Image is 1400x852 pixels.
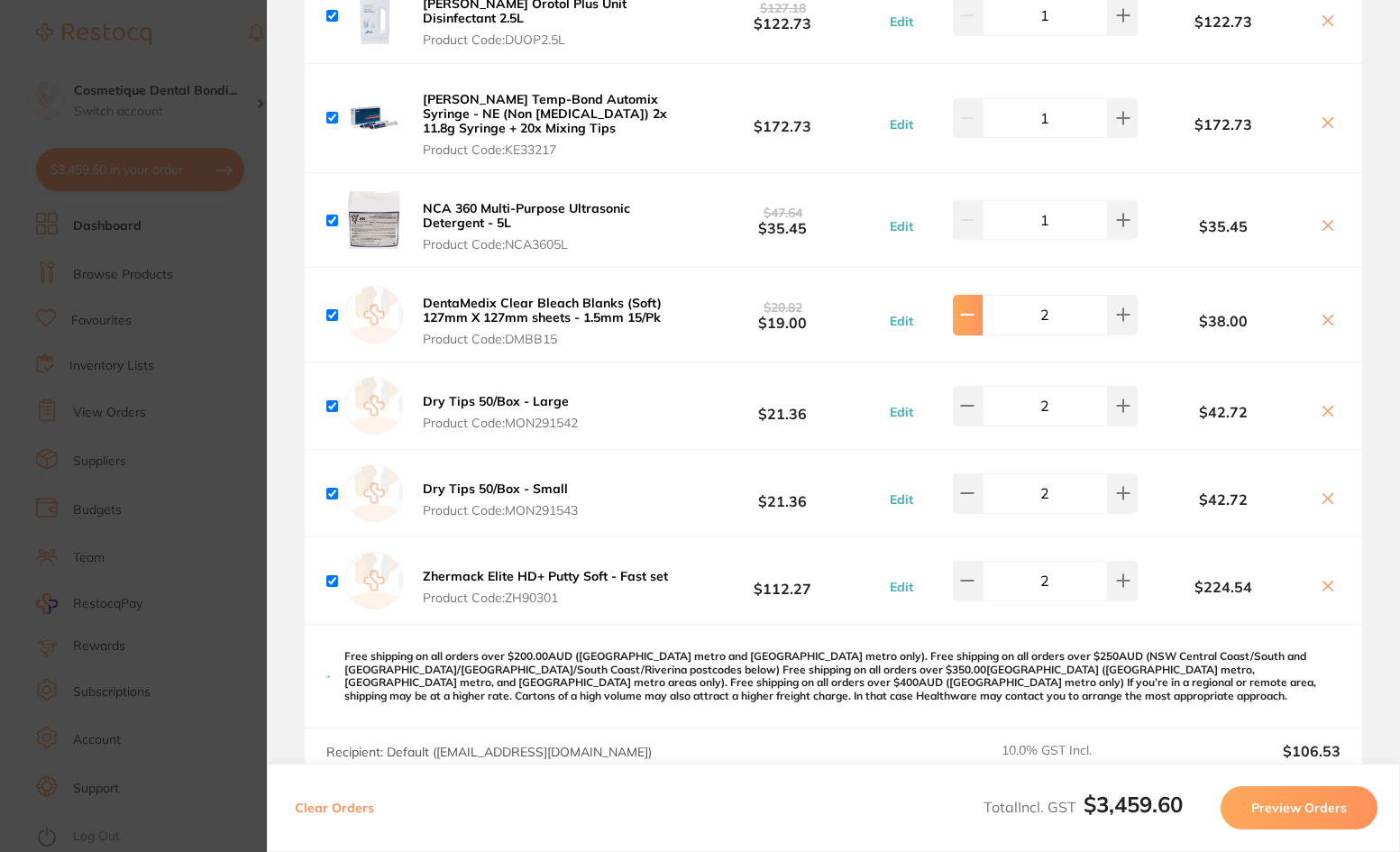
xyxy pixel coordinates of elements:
[1178,743,1341,783] output: $106.53
[78,189,320,278] div: We’re committed to ensuring a smooth transition for you! Our team is standing by to help you with...
[1138,404,1308,420] b: $42.72
[884,218,919,234] button: Edit
[423,32,676,47] span: Product Code: DUOP2.5L
[345,552,403,609] img: empty.jpg
[682,204,884,237] b: $35.45
[1002,743,1164,783] span: 10.0 % GST Incl.
[1138,116,1308,133] b: $172.73
[682,389,884,423] b: $21.36
[326,744,652,760] span: Recipient: Default ( [EMAIL_ADDRESS][DOMAIN_NAME] )
[345,286,403,344] img: empty.jpg
[417,295,682,347] button: DentaMedix Clear Bleach Blanks (Soft) 127mm X 127mm sheets - 1.5mm 15/Pk Product Code:DMBB15
[423,237,676,252] span: Product Code: NCA3605L
[682,564,884,598] b: $112.27
[423,503,578,518] span: Product Code: MON291543
[423,91,667,136] b: [PERSON_NAME] Temp-Bond Automix Syringe - NE (Non [MEDICAL_DATA]) 2x 11.8g Syringe + 20x Mixing Tips
[764,299,802,316] span: $20.82
[682,298,884,332] b: $19.00
[423,200,630,231] b: NCA 360 Multi-Purpose Ultrasonic Detergent - 5L
[682,101,884,134] b: $172.73
[764,205,802,221] span: $47.64
[984,798,1183,816] span: Total Incl. GST
[423,332,676,346] span: Product Code: DMBB15
[423,416,578,430] span: Product Code: MON291542
[884,116,919,133] button: Edit
[884,579,919,595] button: Edit
[423,142,676,157] span: Product Code: KE33217
[345,464,403,522] img: empty.jpg
[1138,313,1308,329] b: $38.00
[1138,218,1308,234] b: $35.45
[27,27,334,344] div: message notification from Restocq, 1h ago. Hi Cosmetique, Starting 11 August, we’re making some u...
[417,568,673,606] button: Zhermack Elite HD+ Putty Soft - Fast set Product Code:ZH90301
[345,89,403,147] img: cmdpZXVoOA
[682,477,884,510] b: $21.36
[884,491,919,508] button: Edit
[417,91,682,158] button: [PERSON_NAME] Temp-Bond Automix Syringe - NE (Non [MEDICAL_DATA]) 2x 11.8g Syringe + 20x Mixing T...
[78,39,320,309] div: Message content
[1221,786,1377,829] button: Preview Orders
[1138,579,1308,595] b: $224.54
[423,393,569,409] b: Dry Tips 50/Box - Large
[423,481,568,497] b: Dry Tips 50/Box - Small
[78,287,320,393] div: Simply reply to this message and we’ll be in touch to guide you through these next steps. We are ...
[417,200,682,252] button: NCA 360 Multi-Purpose Ultrasonic Detergent - 5L Product Code:NCA3605L
[345,377,403,435] img: empty.jpg
[884,404,919,420] button: Edit
[423,568,668,584] b: Zhermack Elite HD+ Putty Soft - Fast set
[41,43,69,72] img: Profile image for Restocq
[884,14,919,30] button: Edit
[1084,791,1183,818] b: $3,459.60
[344,650,1341,702] p: Free shipping on all orders over $200.00AUD ([GEOGRAPHIC_DATA] metro and [GEOGRAPHIC_DATA] metro ...
[1138,491,1308,508] b: $42.72
[289,786,380,829] button: Clear Orders
[423,591,668,605] span: Product Code: ZH90301
[78,39,320,180] div: Hi Cosmetique, Starting [DATE], we’re making some updates to our product offerings on the Restocq...
[345,191,403,249] img: YXk4YTNwYQ
[423,295,662,325] b: DentaMedix Clear Bleach Blanks (Soft) 127mm X 127mm sheets - 1.5mm 15/Pk
[78,316,320,333] p: Message from Restocq, sent 1h ago
[1138,14,1308,30] b: $122.73
[884,313,919,329] button: Edit
[417,393,583,431] button: Dry Tips 50/Box - Large Product Code:MON291542
[417,481,583,518] button: Dry Tips 50/Box - Small Product Code:MON291543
